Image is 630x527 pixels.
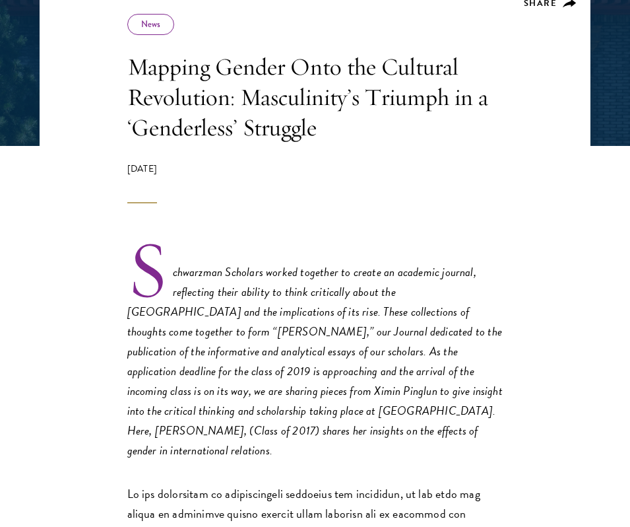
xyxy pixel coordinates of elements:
[127,263,503,459] em: Schwarzman Scholars worked together to create an academic journal, reflecting their ability to th...
[141,18,160,30] a: News
[127,162,503,203] div: [DATE]
[127,52,503,143] h1: Mapping Gender Onto the Cultural Revolution: Masculinity’s Triumph in a ‘Genderless’ Struggle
